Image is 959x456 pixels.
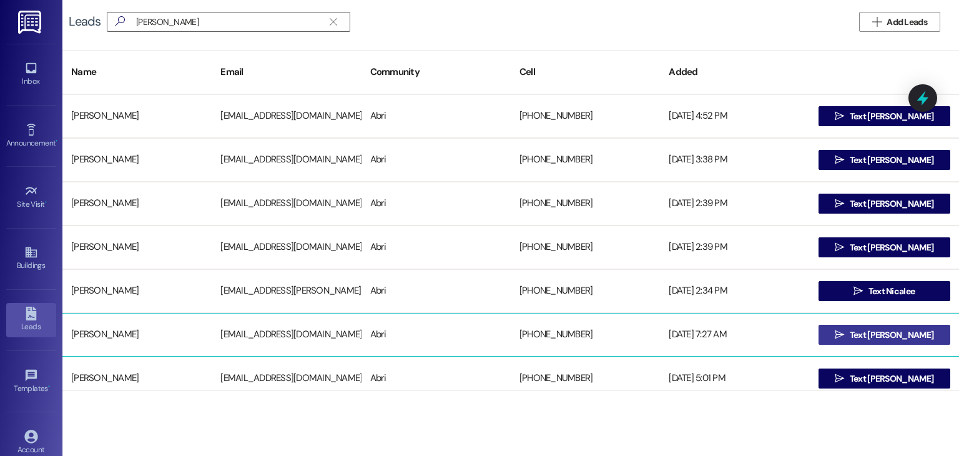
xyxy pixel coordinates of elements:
div: Abri [361,104,511,129]
input: Search name/email/community (quotes for exact match e.g. "John Smith") [136,13,323,31]
i:  [835,242,844,252]
i:  [835,199,844,209]
span: • [48,382,50,391]
div: [DATE] 5:01 PM [660,366,809,391]
div: [PERSON_NAME] [62,104,212,129]
div: Cell [511,57,660,87]
div: Abri [361,322,511,347]
i:  [853,286,863,296]
div: [DATE] 2:34 PM [660,279,809,304]
span: • [56,137,57,146]
a: Inbox [6,57,56,91]
div: [EMAIL_ADDRESS][DOMAIN_NAME] [212,235,361,260]
button: Add Leads [859,12,940,32]
div: Abri [361,235,511,260]
img: ResiDesk Logo [18,11,44,34]
div: [PHONE_NUMBER] [511,147,660,172]
div: Abri [361,279,511,304]
span: Text [PERSON_NAME] [850,110,933,123]
div: Leads [69,15,101,28]
div: Abri [361,147,511,172]
div: [EMAIL_ADDRESS][DOMAIN_NAME] [212,147,361,172]
div: [PHONE_NUMBER] [511,235,660,260]
div: Name [62,57,212,87]
i:  [835,374,844,384]
i:  [835,155,844,165]
div: [PERSON_NAME] [62,366,212,391]
div: [EMAIL_ADDRESS][DOMAIN_NAME] [212,366,361,391]
i:  [872,17,882,27]
div: [DATE] 2:39 PM [660,191,809,216]
span: Add Leads [887,16,927,29]
span: Text [PERSON_NAME] [850,197,933,211]
i:  [330,17,337,27]
div: [PERSON_NAME] [62,235,212,260]
div: [EMAIL_ADDRESS][DOMAIN_NAME] [212,322,361,347]
div: [PHONE_NUMBER] [511,366,660,391]
button: Text [PERSON_NAME] [819,237,950,257]
span: Text Nicalee [868,285,915,298]
button: Text Nicalee [819,281,950,301]
div: Added [660,57,809,87]
i:  [110,15,130,28]
span: Text [PERSON_NAME] [850,154,933,167]
span: Text [PERSON_NAME] [850,241,933,254]
div: [EMAIL_ADDRESS][DOMAIN_NAME] [212,104,361,129]
div: Abri [361,366,511,391]
div: [PERSON_NAME] [62,279,212,304]
div: [DATE] 7:27 AM [660,322,809,347]
i:  [835,111,844,121]
div: [PHONE_NUMBER] [511,104,660,129]
div: Abri [361,191,511,216]
div: Community [361,57,511,87]
span: Text [PERSON_NAME] [850,372,933,385]
div: [PHONE_NUMBER] [511,279,660,304]
i:  [835,330,844,340]
div: [DATE] 2:39 PM [660,235,809,260]
button: Text [PERSON_NAME] [819,194,950,214]
div: [DATE] 4:52 PM [660,104,809,129]
span: Text [PERSON_NAME] [850,329,933,342]
div: [PERSON_NAME] [62,147,212,172]
button: Text [PERSON_NAME] [819,106,950,126]
div: [PERSON_NAME] [62,191,212,216]
div: Email [212,57,361,87]
span: • [45,198,47,207]
div: [EMAIL_ADDRESS][DOMAIN_NAME] [212,191,361,216]
button: Text [PERSON_NAME] [819,369,950,389]
a: Templates • [6,365,56,399]
button: Text [PERSON_NAME] [819,150,950,170]
a: Buildings [6,242,56,275]
a: Site Visit • [6,181,56,214]
div: [PHONE_NUMBER] [511,191,660,216]
button: Text [PERSON_NAME] [819,325,950,345]
a: Leads [6,303,56,337]
div: [EMAIL_ADDRESS][PERSON_NAME][DOMAIN_NAME] [212,279,361,304]
div: [PERSON_NAME] [62,322,212,347]
div: [DATE] 3:38 PM [660,147,809,172]
div: [PHONE_NUMBER] [511,322,660,347]
button: Clear text [323,12,343,31]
